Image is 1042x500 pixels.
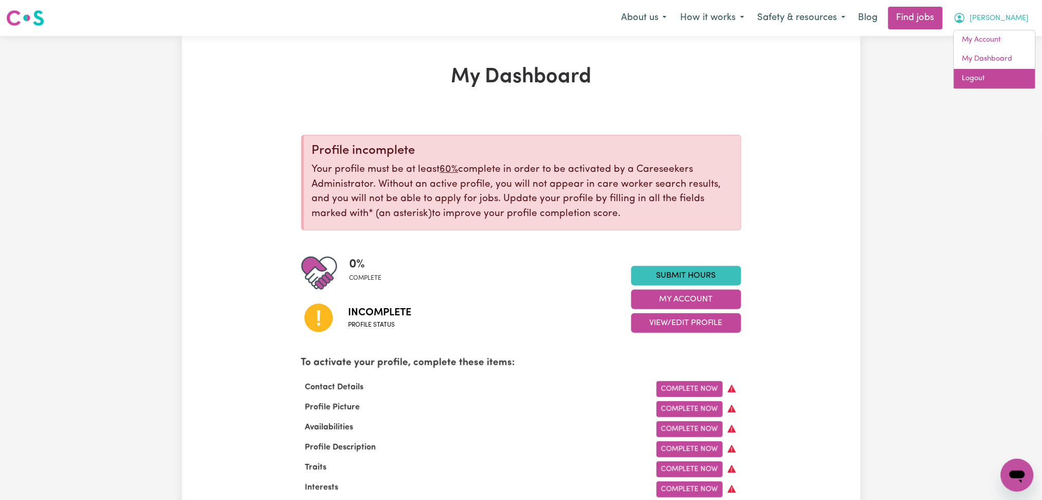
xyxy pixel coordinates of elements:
[301,356,741,371] p: To activate your profile, complete these items:
[349,320,412,330] span: Profile status
[970,13,1029,24] span: [PERSON_NAME]
[631,266,741,285] a: Submit Hours
[673,7,751,29] button: How it works
[350,255,390,291] div: Profile completeness: 0%
[954,69,1035,88] a: Logout
[301,383,368,391] span: Contact Details
[301,443,380,452] span: Profile Description
[947,7,1036,29] button: My Account
[656,401,723,417] a: Complete Now
[301,403,364,412] span: Profile Picture
[6,9,44,27] img: Careseekers logo
[301,463,331,472] span: Traits
[350,255,382,274] span: 0 %
[751,7,852,29] button: Safety & resources
[631,290,741,309] button: My Account
[349,305,412,320] span: Incomplete
[852,7,884,29] a: Blog
[369,209,432,219] span: an asterisk
[954,30,1036,89] div: My Account
[656,481,723,497] a: Complete Now
[954,30,1035,50] a: My Account
[954,49,1035,69] a: My Dashboard
[656,441,723,457] a: Complete Now
[656,421,723,437] a: Complete Now
[350,274,382,283] span: complete
[656,461,723,477] a: Complete Now
[312,163,733,222] p: Your profile must be at least complete in order to be activated by a Careseekers Administrator. W...
[312,144,733,158] div: Profile incomplete
[631,313,741,333] button: View/Edit Profile
[614,7,673,29] button: About us
[301,484,343,492] span: Interests
[1001,459,1034,492] iframe: Button to launch messaging window
[656,381,723,397] a: Complete Now
[888,7,943,29] a: Find jobs
[6,6,44,30] a: Careseekers logo
[301,65,741,90] h1: My Dashboard
[301,423,358,432] span: Availabilities
[440,165,459,174] u: 60%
